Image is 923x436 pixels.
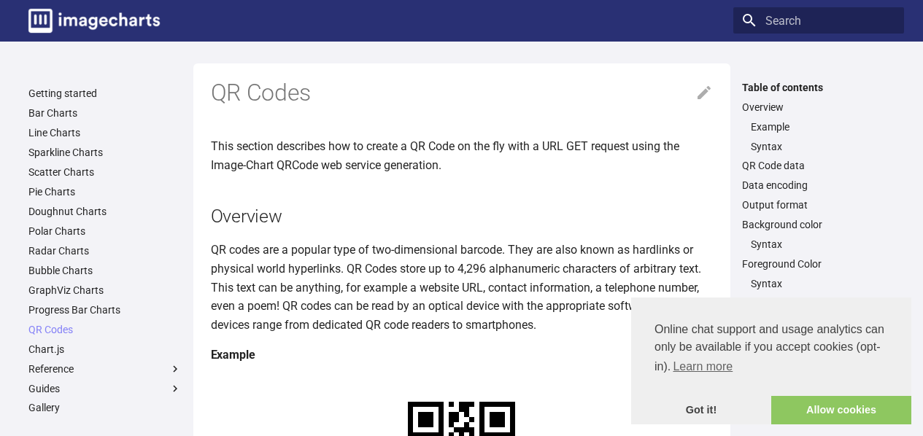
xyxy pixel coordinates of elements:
[28,225,182,238] a: Polar Charts
[751,120,895,133] a: Example
[742,179,895,192] a: Data encoding
[742,159,895,172] a: QR Code data
[28,244,182,257] a: Radar Charts
[28,343,182,356] a: Chart.js
[28,303,182,316] a: Progress Bar Charts
[28,146,182,159] a: Sparkline Charts
[211,78,713,109] h1: QR Codes
[742,101,895,114] a: Overview
[28,9,160,33] img: logo
[631,297,911,424] div: cookieconsent
[733,81,904,94] label: Table of contents
[671,356,735,378] a: learn more about cookies
[742,297,895,310] a: Error correction level and margin
[733,7,904,34] input: Search
[28,106,182,120] a: Bar Charts
[751,238,895,251] a: Syntax
[28,362,182,375] label: Reference
[211,346,713,365] h4: Example
[28,185,182,198] a: Pie Charts
[28,126,182,139] a: Line Charts
[742,257,895,270] a: Foreground Color
[28,205,182,218] a: Doughnut Charts
[751,277,895,290] a: Syntax
[211,137,713,174] p: This section describes how to create a QR Code on the fly with a URL GET request using the Image-...
[28,87,182,100] a: Getting started
[28,264,182,277] a: Bubble Charts
[211,241,713,334] p: QR codes are a popular type of two-dimensional barcode. They are also known as hardlinks or physi...
[211,203,713,229] h2: Overview
[751,140,895,153] a: Syntax
[631,396,771,425] a: dismiss cookie message
[28,323,182,336] a: QR Codes
[742,238,895,251] nav: Background color
[28,166,182,179] a: Scatter Charts
[742,120,895,153] nav: Overview
[23,3,166,39] a: Image-Charts documentation
[742,198,895,211] a: Output format
[733,81,904,311] nav: Table of contents
[742,277,895,290] nav: Foreground Color
[654,321,888,378] span: Online chat support and usage analytics can only be available if you accept cookies (opt-in).
[742,218,895,231] a: Background color
[28,382,182,395] label: Guides
[28,284,182,297] a: GraphViz Charts
[28,401,182,414] a: Gallery
[771,396,911,425] a: allow cookies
